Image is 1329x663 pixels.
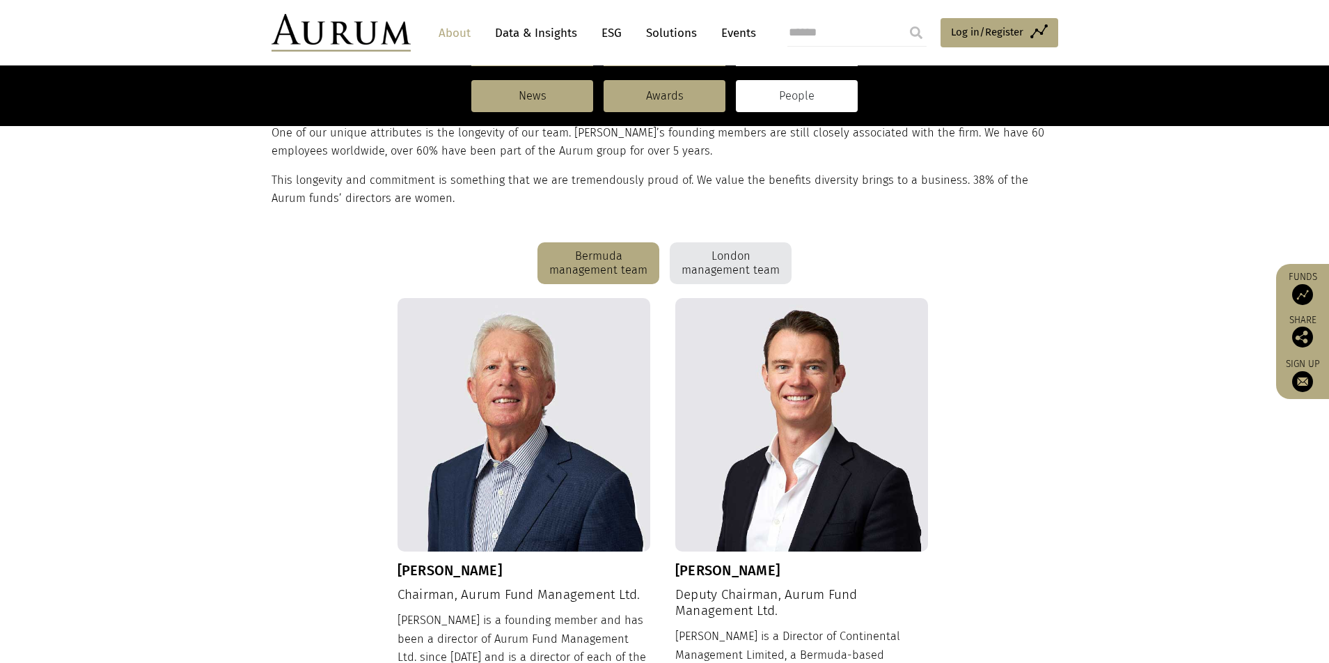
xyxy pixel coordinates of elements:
[902,19,930,47] input: Submit
[537,242,659,284] div: Bermuda management team
[639,20,704,46] a: Solutions
[1283,315,1322,348] div: Share
[675,562,929,579] h3: [PERSON_NAME]
[714,20,756,46] a: Events
[1292,371,1313,392] img: Sign up to our newsletter
[1292,284,1313,305] img: Access Funds
[398,587,651,603] h4: Chairman, Aurum Fund Management Ltd.
[670,242,792,284] div: London management team
[941,18,1058,47] a: Log in/Register
[736,80,858,112] a: People
[272,171,1055,208] p: This longevity and commitment is something that we are tremendously proud of. We value the benefi...
[488,20,584,46] a: Data & Insights
[604,80,725,112] a: Awards
[1292,327,1313,348] img: Share this post
[595,20,629,46] a: ESG
[272,14,411,52] img: Aurum
[432,20,478,46] a: About
[272,124,1055,161] p: One of our unique attributes is the longevity of our team. [PERSON_NAME]’s founding members are s...
[1283,271,1322,305] a: Funds
[675,587,929,619] h4: Deputy Chairman, Aurum Fund Management Ltd.
[1283,358,1322,392] a: Sign up
[471,80,593,112] a: News
[398,562,651,579] h3: [PERSON_NAME]
[951,24,1023,40] span: Log in/Register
